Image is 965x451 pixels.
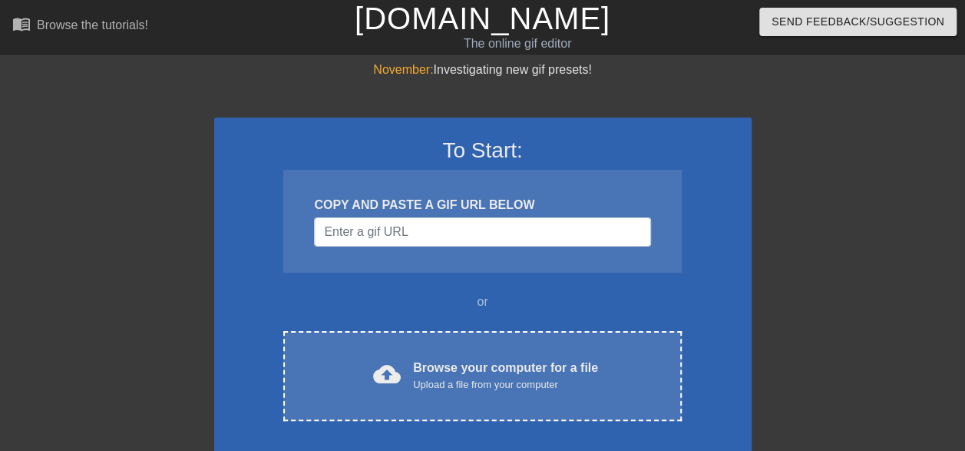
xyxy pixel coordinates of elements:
[413,377,598,393] div: Upload a file from your computer
[373,63,433,76] span: November:
[759,8,957,36] button: Send Feedback/Suggestion
[772,12,944,32] span: Send Feedback/Suggestion
[355,2,610,35] a: [DOMAIN_NAME]
[12,15,148,38] a: Browse the tutorials!
[254,293,712,311] div: or
[329,35,706,53] div: The online gif editor
[314,217,650,247] input: Username
[413,359,598,393] div: Browse your computer for a file
[214,61,752,79] div: Investigating new gif presets!
[373,360,401,388] span: cloud_upload
[37,18,148,32] div: Browse the tutorials!
[314,196,650,214] div: COPY AND PASTE A GIF URL BELOW
[234,138,732,164] h3: To Start:
[12,15,31,33] span: menu_book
